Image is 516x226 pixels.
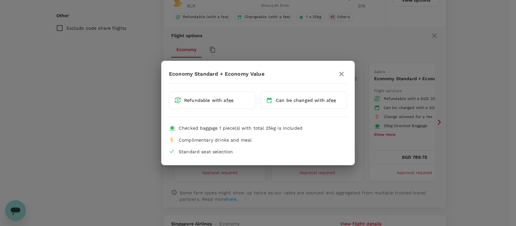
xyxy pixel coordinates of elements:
span: Complimentary drinks and meal [179,137,252,143]
span: Standard seat selection [179,149,233,154]
div: Can be changed with a [276,97,336,103]
span: Checked baggage 1 piece(s) with total 25kg is included [179,125,303,131]
span: fee [329,98,336,103]
div: Refundable with a [184,97,233,103]
p: Economy Standard + Economy Value [169,70,264,78]
span: fee [226,98,233,103]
